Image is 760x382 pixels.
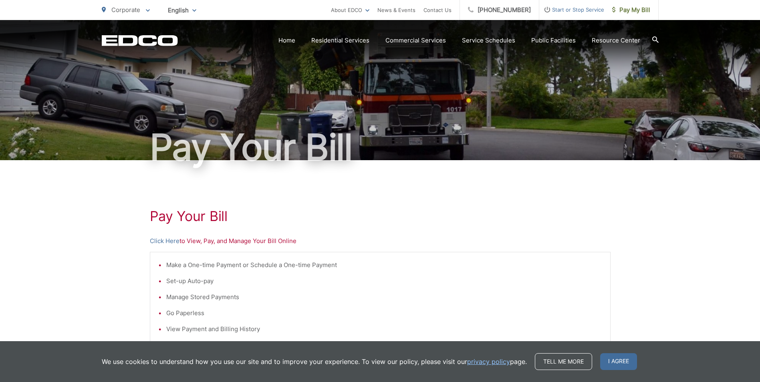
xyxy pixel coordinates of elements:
[150,236,179,246] a: Click Here
[423,5,452,15] a: Contact Us
[535,353,592,370] a: Tell me more
[612,5,650,15] span: Pay My Bill
[531,36,576,45] a: Public Facilities
[278,36,295,45] a: Home
[467,357,510,366] a: privacy policy
[162,3,202,17] span: English
[150,236,611,246] p: to View, Pay, and Manage Your Bill Online
[102,357,527,366] p: We use cookies to understand how you use our site and to improve your experience. To view our pol...
[600,353,637,370] span: I agree
[462,36,515,45] a: Service Schedules
[166,260,602,270] li: Make a One-time Payment or Schedule a One-time Payment
[102,127,659,167] h1: Pay Your Bill
[102,35,178,46] a: EDCD logo. Return to the homepage.
[166,324,602,334] li: View Payment and Billing History
[166,292,602,302] li: Manage Stored Payments
[592,36,640,45] a: Resource Center
[166,308,602,318] li: Go Paperless
[331,5,369,15] a: About EDCO
[377,5,415,15] a: News & Events
[385,36,446,45] a: Commercial Services
[311,36,369,45] a: Residential Services
[166,276,602,286] li: Set-up Auto-pay
[111,6,140,14] span: Corporate
[150,208,611,224] h1: Pay Your Bill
